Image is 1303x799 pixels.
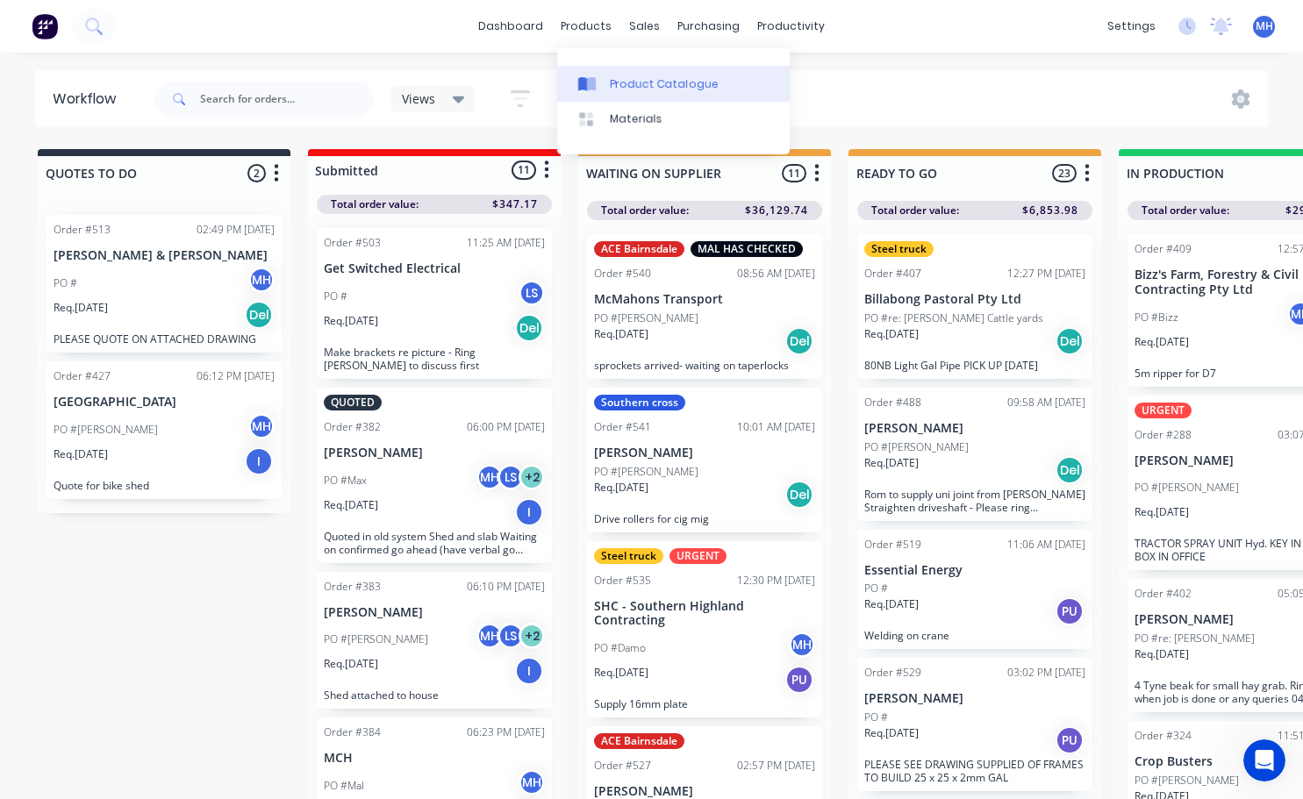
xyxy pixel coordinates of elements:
[745,203,808,218] span: $36,129.74
[515,498,543,526] div: I
[324,419,381,435] div: Order #382
[476,623,503,649] div: MH
[1135,310,1178,325] p: PO #Bizz
[864,581,888,596] p: PO #
[557,66,790,101] a: Product Catalogue
[594,733,684,749] div: ACE Bairnsdale
[492,196,538,212] span: $347.17
[864,665,921,681] div: Order #529
[324,289,347,304] p: PO #
[1007,395,1085,410] div: 09:58 AM [DATE]
[467,724,545,740] div: 06:23 PM [DATE]
[864,326,919,342] p: Req. [DATE]
[1135,403,1192,418] div: URGENT
[54,248,275,263] p: [PERSON_NAME] & [PERSON_NAME]
[324,751,545,766] p: MCH
[1056,456,1084,484] div: Del
[248,267,275,293] div: MH
[785,327,813,355] div: Del
[1135,773,1239,788] p: PO #[PERSON_NAME]
[785,481,813,509] div: Del
[871,203,959,218] span: Total order value:
[857,234,1092,379] div: Steel truckOrder #40712:27 PM [DATE]Billabong Pastoral Pty LtdPO #re: [PERSON_NAME] Cattle yardsR...
[324,497,378,513] p: Req. [DATE]
[1099,13,1164,39] div: settings
[1256,18,1273,34] span: MH
[324,631,428,647] p: PO #[PERSON_NAME]
[1135,427,1192,443] div: Order #288
[610,111,662,127] div: Materials
[54,368,111,384] div: Order #427
[324,656,378,672] p: Req. [DATE]
[519,769,545,795] div: MH
[1135,728,1192,744] div: Order #324
[1007,266,1085,282] div: 12:27 PM [DATE]
[317,228,552,379] div: Order #50311:25 AM [DATE]Get Switched ElectricalPO #LSReq.[DATE]DelMake brackets re picture - Rin...
[54,446,108,462] p: Req. [DATE]
[1135,504,1189,520] p: Req. [DATE]
[594,784,815,799] p: [PERSON_NAME]
[594,512,815,525] p: Drive rollers for cig mig
[1142,203,1229,218] span: Total order value:
[402,89,435,108] span: Views
[317,572,552,710] div: Order #38306:10 PM [DATE][PERSON_NAME]PO #[PERSON_NAME]MHLS+2Req.[DATE]IShed attached to house
[864,310,1043,326] p: PO #re: [PERSON_NAME] Cattle yards
[1135,480,1239,496] p: PO #[PERSON_NAME]
[594,548,663,564] div: Steel truck
[864,266,921,282] div: Order #407
[324,688,545,702] p: Shed attached to house
[864,725,919,741] p: Req. [DATE]
[1243,739,1285,781] iframe: Intercom live chat
[691,241,803,257] div: MAL HAS CHECKED
[1135,631,1255,646] p: PO #re: [PERSON_NAME]
[594,326,648,342] p: Req. [DATE]
[32,13,58,39] img: Factory
[737,758,815,774] div: 02:57 PM [DATE]
[515,657,543,685] div: I
[324,724,381,740] div: Order #384
[587,388,822,532] div: Southern crossOrder #54110:01 AM [DATE][PERSON_NAME]PO #[PERSON_NAME]Req.[DATE]DelDrive rollers f...
[54,300,108,316] p: Req. [DATE]
[864,710,888,725] p: PO #
[864,439,969,455] p: PO #[PERSON_NAME]
[864,395,921,410] div: Order #488
[324,579,381,595] div: Order #383
[587,234,822,379] div: ACE BairnsdaleMAL HAS CHECKEDOrder #54008:56 AM [DATE]McMahons TransportPO #[PERSON_NAME]Req.[DAT...
[1056,327,1084,355] div: Del
[331,196,419,212] span: Total order value:
[789,631,815,658] div: MH
[1056,597,1084,625] div: PU
[669,13,748,39] div: purchasing
[594,359,815,372] p: sprockets arrived- waiting on taperlocks
[47,215,282,353] div: Order #51302:49 PM [DATE][PERSON_NAME] & [PERSON_NAME]PO #MHReq.[DATE]DelPLEASE QUOTE ON ATTACHED...
[864,455,919,471] p: Req. [DATE]
[324,778,364,794] p: PO #Mal
[467,579,545,595] div: 06:10 PM [DATE]
[54,479,275,492] p: Quote for bike shed
[1135,334,1189,350] p: Req. [DATE]
[785,666,813,694] div: PU
[552,13,620,39] div: products
[324,395,382,410] div: QUOTED
[594,573,651,589] div: Order #535
[245,301,273,329] div: Del
[197,368,275,384] div: 06:12 PM [DATE]
[594,464,698,480] p: PO #[PERSON_NAME]
[324,473,367,489] p: PO #Max
[200,82,374,117] input: Search for orders...
[864,596,919,612] p: Req. [DATE]
[1007,537,1085,553] div: 11:06 AM [DATE]
[519,464,545,490] div: + 2
[54,222,111,238] div: Order #513
[748,13,834,39] div: productivity
[857,658,1092,791] div: Order #52903:02 PM [DATE][PERSON_NAME]PO #Req.[DATE]PUPLEASE SEE DRAWING SUPPLIED OF FRAMES TO BU...
[1007,665,1085,681] div: 03:02 PM [DATE]
[594,480,648,496] p: Req. [DATE]
[601,203,689,218] span: Total order value:
[594,665,648,681] p: Req. [DATE]
[324,530,545,556] p: Quoted in old system Shed and slab Waiting on confirmed go ahead (have verbal go ahead from [PERS...
[864,292,1085,307] p: Billabong Pastoral Pty Ltd
[864,537,921,553] div: Order #519
[467,235,545,251] div: 11:25 AM [DATE]
[594,310,698,326] p: PO #[PERSON_NAME]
